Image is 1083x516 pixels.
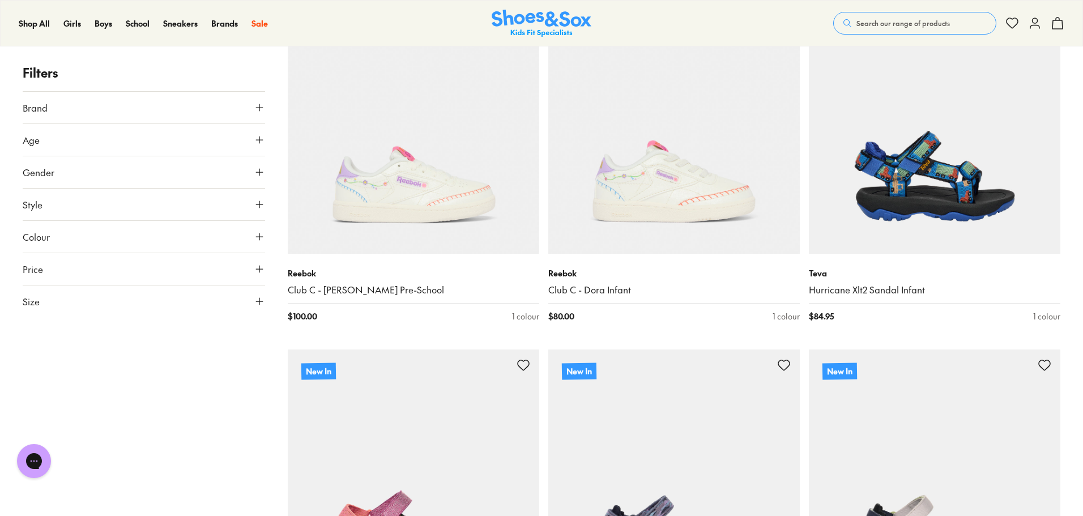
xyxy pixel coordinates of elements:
[548,310,574,322] span: $ 80.00
[492,10,591,37] img: SNS_Logo_Responsive.svg
[23,285,265,317] button: Size
[301,363,336,379] p: New In
[23,92,265,123] button: Brand
[288,267,539,279] p: Reebok
[23,262,43,276] span: Price
[23,63,265,82] p: Filters
[23,253,265,285] button: Price
[809,310,834,322] span: $ 84.95
[126,18,150,29] a: School
[23,133,40,147] span: Age
[512,310,539,322] div: 1 colour
[809,2,1060,254] a: New In
[63,18,81,29] a: Girls
[23,189,265,220] button: Style
[822,363,857,379] p: New In
[492,10,591,37] a: Shoes & Sox
[1033,310,1060,322] div: 1 colour
[11,440,57,482] iframe: Gorgias live chat messenger
[548,284,800,296] a: Club C - Dora Infant
[548,267,800,279] p: Reebok
[23,295,40,308] span: Size
[773,310,800,322] div: 1 colour
[23,156,265,188] button: Gender
[288,2,539,254] a: New In
[19,18,50,29] a: Shop All
[23,101,48,114] span: Brand
[809,284,1060,296] a: Hurricane Xlt2 Sandal Infant
[23,230,50,244] span: Colour
[211,18,238,29] a: Brands
[809,267,1060,279] p: Teva
[23,165,54,179] span: Gender
[548,2,800,254] a: New In
[833,12,996,35] button: Search our range of products
[23,221,265,253] button: Colour
[23,198,42,211] span: Style
[562,363,596,379] p: New In
[23,124,265,156] button: Age
[288,284,539,296] a: Club C - [PERSON_NAME] Pre-School
[288,310,317,322] span: $ 100.00
[251,18,268,29] a: Sale
[163,18,198,29] a: Sneakers
[95,18,112,29] a: Boys
[856,18,950,28] span: Search our range of products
